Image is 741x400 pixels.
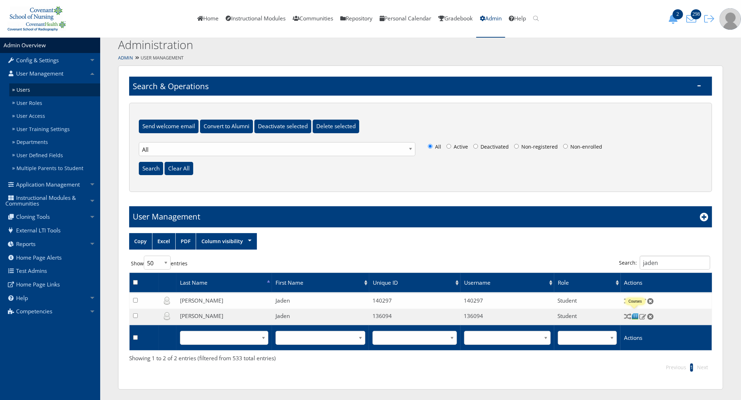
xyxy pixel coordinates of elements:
i: Add New [700,213,708,221]
button: 2 [666,14,684,24]
td: Student [554,293,620,309]
a: Multiple Parents to Student [9,162,100,175]
td: 140297 [460,293,554,309]
a: User Roles [9,96,100,110]
input: Send welcome email [139,120,199,133]
td: Last Name: activate to sort column descending [176,273,272,292]
select: Showentries [144,256,171,270]
label: Search: [617,256,712,270]
img: Switch User [624,313,632,320]
img: Switch User [624,297,632,305]
a: Column visibility [196,233,257,250]
img: Delete [647,313,654,320]
input: Convert to Alumni [200,120,253,133]
td: 140297 [369,293,460,309]
label: Show entries [129,256,189,270]
a: 2 [666,15,684,22]
input: Non-enrolled [563,144,568,149]
td: [PERSON_NAME] [176,293,272,309]
th: Actions [621,273,712,292]
td: 136094 [460,309,554,324]
h1: Search & Operations [129,77,712,96]
div: Showing 1 to 2 of 2 entries (filtered from 533 total entries) [129,353,712,362]
input: Deactivate selected [254,120,311,133]
span: 2 [673,9,683,19]
img: Delete [647,298,654,304]
span: 298 [691,9,701,19]
input: All [428,144,433,149]
label: Non-enrolled [561,142,604,154]
td: 136094 [369,309,460,324]
td: Jaden [272,309,369,324]
input: Delete selected [313,120,359,133]
input: Active [447,144,451,149]
div: Edit [640,300,646,304]
li: 1 [690,363,693,371]
img: Edit [639,313,647,320]
img: user-profile-default-picture.png [720,8,741,30]
a: Departments [9,136,100,149]
a: Admin Overview [4,42,46,49]
th: Username: activate to sort column ascending [460,273,554,292]
a: Users [9,83,100,97]
h2: Administration [118,37,585,53]
label: Active [445,142,470,154]
div: Delete [645,300,655,304]
input: Search: [640,256,710,270]
td: Student [554,309,620,324]
label: Non-registered [512,142,560,154]
th: Unique ID: activate to sort column ascending [369,273,460,292]
li: Previous [662,362,690,372]
input: Non-registered [514,144,519,149]
input: Clear All [165,162,193,175]
th: Actions [620,325,712,351]
a: User Training Settings [9,122,100,136]
div: Courses [629,299,642,303]
td: [PERSON_NAME] [176,309,272,324]
img: Courses [632,313,639,320]
button: 298 [684,14,702,24]
h1: User Management [133,211,200,222]
a: Copy [129,233,152,250]
a: PDF [176,233,196,250]
input: Deactivated [473,144,478,149]
label: All [426,142,443,154]
a: Excel [152,233,175,250]
li: Next [693,362,712,372]
a: User Access [9,110,100,123]
a: User Defined Fields [9,149,100,162]
label: Deactivated [472,142,511,154]
input: Search [139,162,163,175]
td: First Name: activate to sort column ascending [272,273,369,292]
span: - [697,80,701,89]
a: Admin [118,55,133,61]
td: Jaden [272,293,369,309]
th: Role: activate to sort column ascending [554,273,620,292]
a: 298 [684,15,702,22]
div: User Management [100,53,741,63]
